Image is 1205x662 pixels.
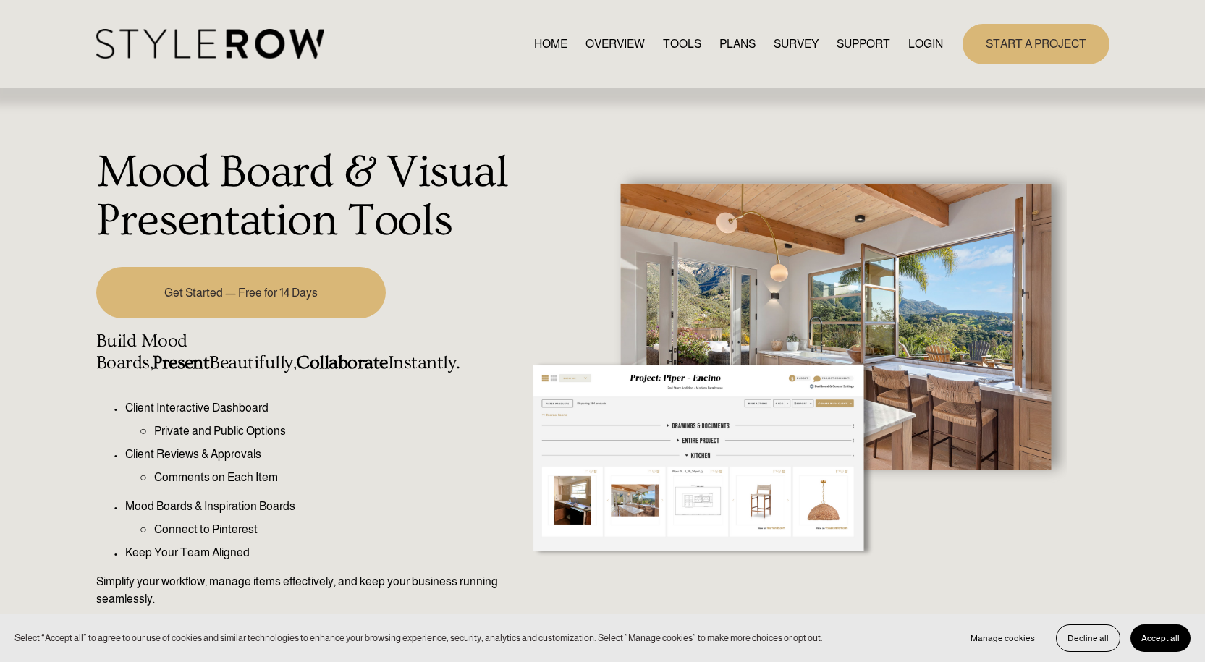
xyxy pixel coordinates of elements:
[663,34,701,54] a: TOOLS
[96,267,386,318] a: Get Started — Free for 14 Days
[154,469,514,486] p: Comments on Each Item
[534,34,567,54] a: HOME
[125,498,514,515] p: Mood Boards & Inspiration Boards
[14,631,823,645] p: Select “Accept all” to agree to our use of cookies and similar technologies to enhance your brows...
[96,29,324,59] img: StyleRow
[1141,633,1180,643] span: Accept all
[837,34,890,54] a: folder dropdown
[125,446,514,463] p: Client Reviews & Approvals
[125,399,514,417] p: Client Interactive Dashboard
[153,352,209,373] strong: Present
[719,34,756,54] a: PLANS
[1067,633,1109,643] span: Decline all
[908,34,943,54] a: LOGIN
[1130,624,1191,652] button: Accept all
[774,34,819,54] a: SURVEY
[154,423,514,440] p: Private and Public Options
[125,544,514,561] p: Keep Your Team Aligned
[96,331,514,374] h4: Build Mood Boards, Beautifully, Instantly.
[96,573,514,608] p: Simplify your workflow, manage items effectively, and keep your business running seamlessly.
[1056,624,1120,652] button: Decline all
[837,35,890,53] span: SUPPORT
[96,148,514,246] h1: Mood Board & Visual Presentation Tools
[154,521,514,538] p: Connect to Pinterest
[960,624,1046,652] button: Manage cookies
[971,633,1035,643] span: Manage cookies
[585,34,645,54] a: OVERVIEW
[963,24,1109,64] a: START A PROJECT
[296,352,387,373] strong: Collaborate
